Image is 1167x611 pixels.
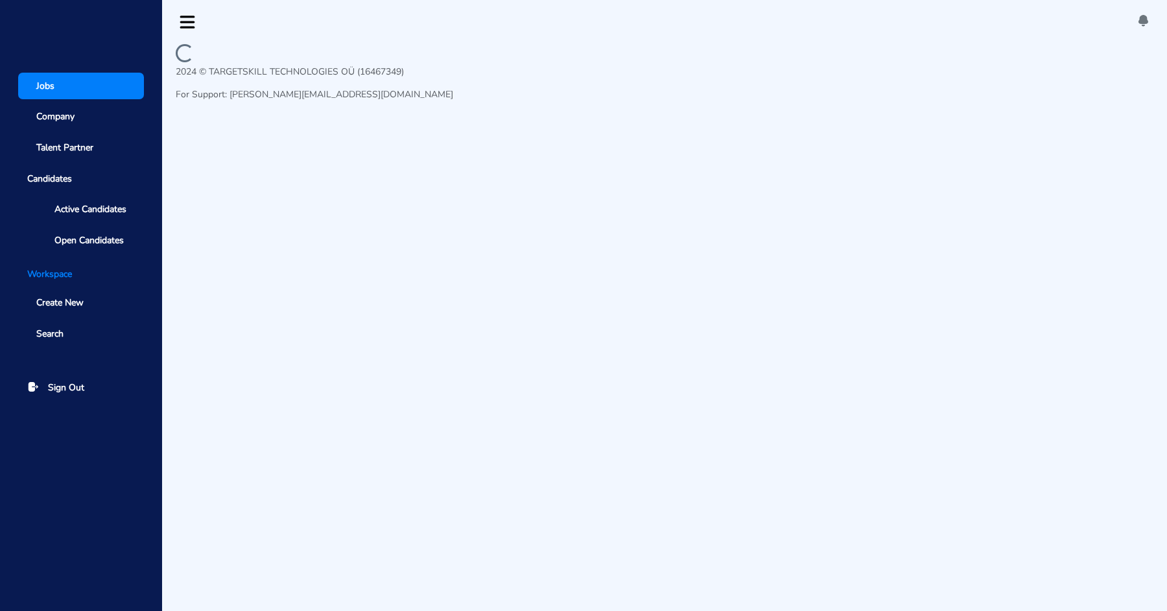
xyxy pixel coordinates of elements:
span: Sign Out [48,381,84,394]
a: Open Candidates [36,227,144,254]
li: Workspace [18,267,144,281]
a: Jobs [18,73,144,99]
span: Create New [36,296,84,309]
span: Search [36,327,64,341]
span: Company [36,110,75,123]
a: Create New [18,290,144,317]
span: Active Candidates [54,202,126,216]
span: Open Candidates [54,234,124,247]
span: Candidates [18,165,144,192]
a: Company [18,104,144,130]
a: Talent Partner [18,134,144,161]
a: Active Candidates [36,196,144,222]
p: For Support: [PERSON_NAME][EMAIL_ADDRESS][DOMAIN_NAME] [176,88,453,101]
p: 2024 © TARGETSKILL TECHNOLOGIES OÜ (16467349) [176,65,453,78]
span: Jobs [36,79,54,93]
span: Talent Partner [36,141,93,154]
a: Search [18,320,144,347]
